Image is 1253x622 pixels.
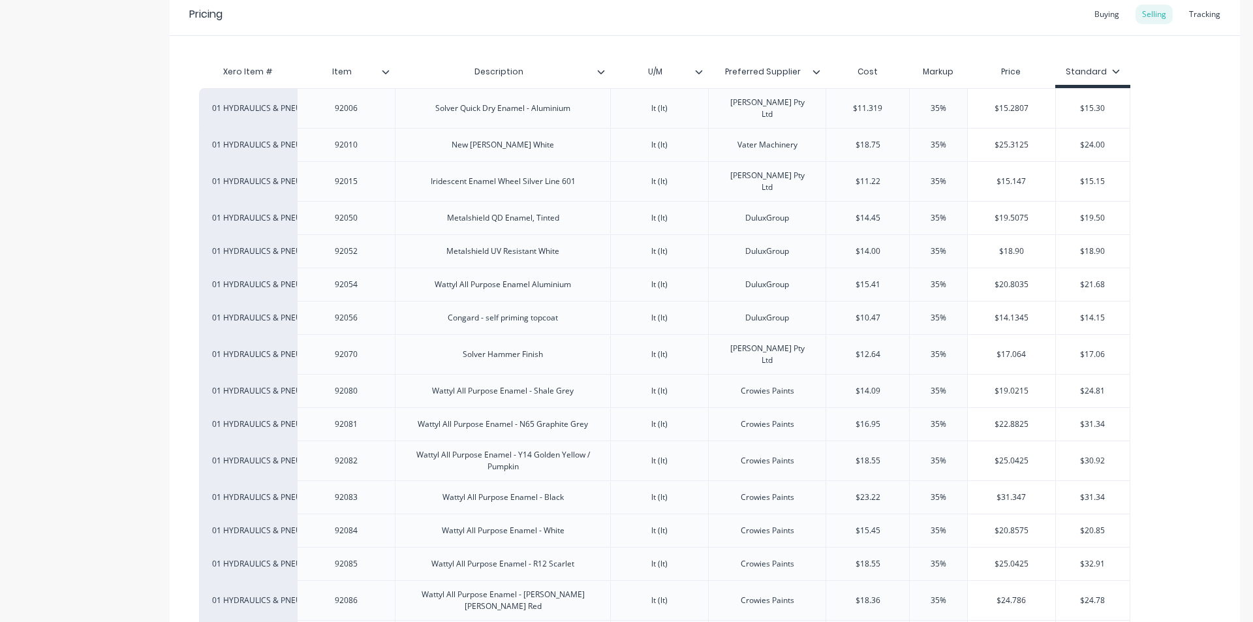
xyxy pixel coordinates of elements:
div: 92052 [314,243,379,260]
div: 92054 [314,276,379,293]
div: U/M [610,55,700,88]
div: $20.85 [1056,514,1130,547]
div: Wattyl All Purpose Enamel - Y14 Golden Yellow / Pumpkin [401,446,605,475]
div: $18.90 [1056,235,1130,268]
div: $19.50 [1056,202,1130,234]
div: Wattyl All Purpose Enamel - R12 Scarlet [421,555,585,572]
div: $25.3125 [968,129,1055,161]
div: 35% [906,375,971,407]
div: $20.8035 [968,268,1055,301]
div: 01 HYDRAULICS & PNEUMATICS [212,595,284,606]
div: 35% [906,92,971,125]
div: lt (lt) [627,276,692,293]
div: $14.00 [826,235,909,268]
div: $14.1345 [968,302,1055,334]
div: New [PERSON_NAME] White [441,136,565,153]
div: lt (lt) [627,243,692,260]
div: Vater Machinery [727,136,808,153]
div: DuluxGroup [735,210,800,226]
div: Solver Quick Dry Enamel - Aluminium [425,100,581,117]
div: DuluxGroup [735,309,800,326]
div: Congard - self priming topcoat [437,309,568,326]
div: [PERSON_NAME] Pty Ltd [714,167,820,196]
div: $14.45 [826,202,909,234]
div: Cost [826,59,909,85]
div: lt (lt) [627,592,692,609]
div: lt (lt) [627,522,692,539]
div: Wattyl All Purpose Enamel - Black [432,489,574,506]
div: 92085 [314,555,379,572]
div: $15.15 [1056,165,1130,198]
div: 01 HYDRAULICS & PNEUMATICS92080Wattyl All Purpose Enamel - Shale Greylt (lt)Crowies Paints$14.093... [199,374,1130,407]
div: $15.30 [1056,92,1130,125]
div: 35% [906,548,971,580]
div: 92083 [314,489,379,506]
div: 01 HYDRAULICS & PNEUMATICS [212,558,284,570]
div: $24.78 [1056,584,1130,617]
div: $17.064 [968,338,1055,371]
div: 01 HYDRAULICS & PNEUMATICS92056Congard - self priming topcoatlt (lt)DuluxGroup$10.4735%$14.1345$1... [199,301,1130,334]
div: Wattyl All Purpose Enamel - Shale Grey [422,382,584,399]
div: $22.8825 [968,408,1055,441]
div: 01 HYDRAULICS & PNEUMATICS [212,102,284,114]
div: Metalshield QD Enamel, Tinted [437,210,570,226]
div: 92070 [314,346,379,363]
div: lt (lt) [627,100,692,117]
div: 01 HYDRAULICS & PNEUMATICS92082Wattyl All Purpose Enamel - Y14 Golden Yellow / Pumpkinlt (lt)Crow... [199,441,1130,480]
div: 35% [906,235,971,268]
div: 01 HYDRAULICS & PNEUMATICS92084Wattyl All Purpose Enamel - Whitelt (lt)Crowies Paints$15.4535%$20... [199,514,1130,547]
div: $17.06 [1056,338,1130,371]
div: 01 HYDRAULICS & PNEUMATICS [212,245,284,257]
div: 01 HYDRAULICS & PNEUMATICS92054Wattyl All Purpose Enamel Aluminiumlt (lt)DuluxGroup$15.4135%$20.8... [199,268,1130,301]
div: 01 HYDRAULICS & PNEUMATICS92052Metalshield UV Resistant Whitelt (lt)DuluxGroup$14.0035%$18.90$18.90 [199,234,1130,268]
div: $31.347 [968,481,1055,514]
div: lt (lt) [627,136,692,153]
div: [PERSON_NAME] Pty Ltd [714,340,820,369]
div: Wattyl All Purpose Enamel - [PERSON_NAME] [PERSON_NAME] Red [401,586,605,615]
div: Markup [909,59,967,85]
div: $31.34 [1056,481,1130,514]
div: 01 HYDRAULICS & PNEUMATICS [212,385,284,397]
div: Description [395,55,602,88]
div: lt (lt) [627,489,692,506]
div: Item [297,59,395,85]
div: $18.55 [826,444,909,477]
div: DuluxGroup [735,276,800,293]
div: Crowies Paints [730,416,805,433]
div: 01 HYDRAULICS & PNEUMATICS92050Metalshield QD Enamel, Tintedlt (lt)DuluxGroup$14.4535%$19.5075$19.50 [199,201,1130,234]
div: 01 HYDRAULICS & PNEUMATICS92015Iridescent Enamel Wheel Silver Line 601lt (lt)[PERSON_NAME] Pty Lt... [199,161,1130,201]
div: $12.64 [826,338,909,371]
div: 92081 [314,416,379,433]
div: Pricing [189,7,223,22]
div: $25.0425 [968,548,1055,580]
div: 35% [906,129,971,161]
div: $25.0425 [968,444,1055,477]
div: Wattyl All Purpose Enamel - N65 Graphite Grey [407,416,598,433]
div: $19.5075 [968,202,1055,234]
div: 01 HYDRAULICS & PNEUMATICS92083Wattyl All Purpose Enamel - Blacklt (lt)Crowies Paints$23.2235%$31... [199,480,1130,514]
div: $14.09 [826,375,909,407]
div: $15.41 [826,268,909,301]
div: 01 HYDRAULICS & PNEUMATICS [212,349,284,360]
div: 35% [906,302,971,334]
div: Preferred Supplier [708,59,826,85]
div: $21.68 [1056,268,1130,301]
div: Wattyl All Purpose Enamel Aluminium [424,276,581,293]
div: 01 HYDRAULICS & PNEUMATICS92070Solver Hammer Finishlt (lt)[PERSON_NAME] Pty Ltd$12.6435%$17.064$1... [199,334,1130,374]
div: Solver Hammer Finish [452,346,553,363]
div: $24.00 [1056,129,1130,161]
div: $10.47 [826,302,909,334]
div: Crowies Paints [730,489,805,506]
div: 01 HYDRAULICS & PNEUMATICS [212,455,284,467]
div: Wattyl All Purpose Enamel - White [431,522,575,539]
div: 92080 [314,382,379,399]
div: 92082 [314,452,379,469]
div: 92015 [314,173,379,190]
div: 35% [906,584,971,617]
div: $11.319 [826,92,909,125]
div: 35% [906,514,971,547]
div: 92056 [314,309,379,326]
div: $23.22 [826,481,909,514]
div: 35% [906,165,971,198]
div: $18.36 [826,584,909,617]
